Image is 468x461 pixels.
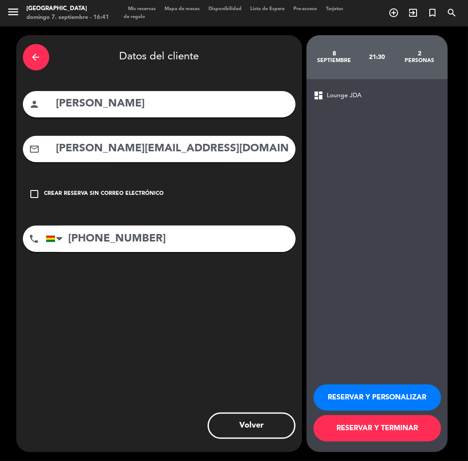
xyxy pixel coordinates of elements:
button: Volver [208,413,296,439]
span: Lounge JDA [327,91,362,101]
i: exit_to_app [408,7,418,18]
input: Nombre del cliente [55,95,289,113]
div: personas [398,57,441,64]
div: Datos del cliente [23,42,296,73]
div: Crear reserva sin correo electrónico [44,190,164,198]
span: Mapa de mesas [160,7,204,11]
button: menu [7,5,20,22]
div: 2 [398,50,441,57]
button: RESERVAR Y TERMINAR [314,415,441,442]
i: arrow_back [31,52,41,62]
div: septiembre [313,57,356,64]
span: dashboard [314,90,324,101]
span: Mis reservas [124,7,160,11]
button: RESERVAR Y PERSONALIZAR [314,384,441,411]
input: Número de teléfono... [46,226,296,252]
span: Disponibilidad [204,7,246,11]
div: [GEOGRAPHIC_DATA] [26,4,109,13]
i: menu [7,5,20,18]
i: mail_outline [29,144,40,154]
i: check_box_outline_blank [29,189,40,199]
i: search [446,7,457,18]
input: Email del cliente [55,140,289,158]
div: Bolivia: +591 [46,226,66,252]
div: 21:30 [355,42,398,73]
i: phone [29,234,40,244]
i: add_circle_outline [388,7,399,18]
span: Pre-acceso [289,7,322,11]
div: 8 [313,50,356,57]
div: domingo 7. septiembre - 16:41 [26,13,109,22]
span: Lista de Espera [246,7,289,11]
i: person [29,99,40,110]
i: turned_in_not [427,7,438,18]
